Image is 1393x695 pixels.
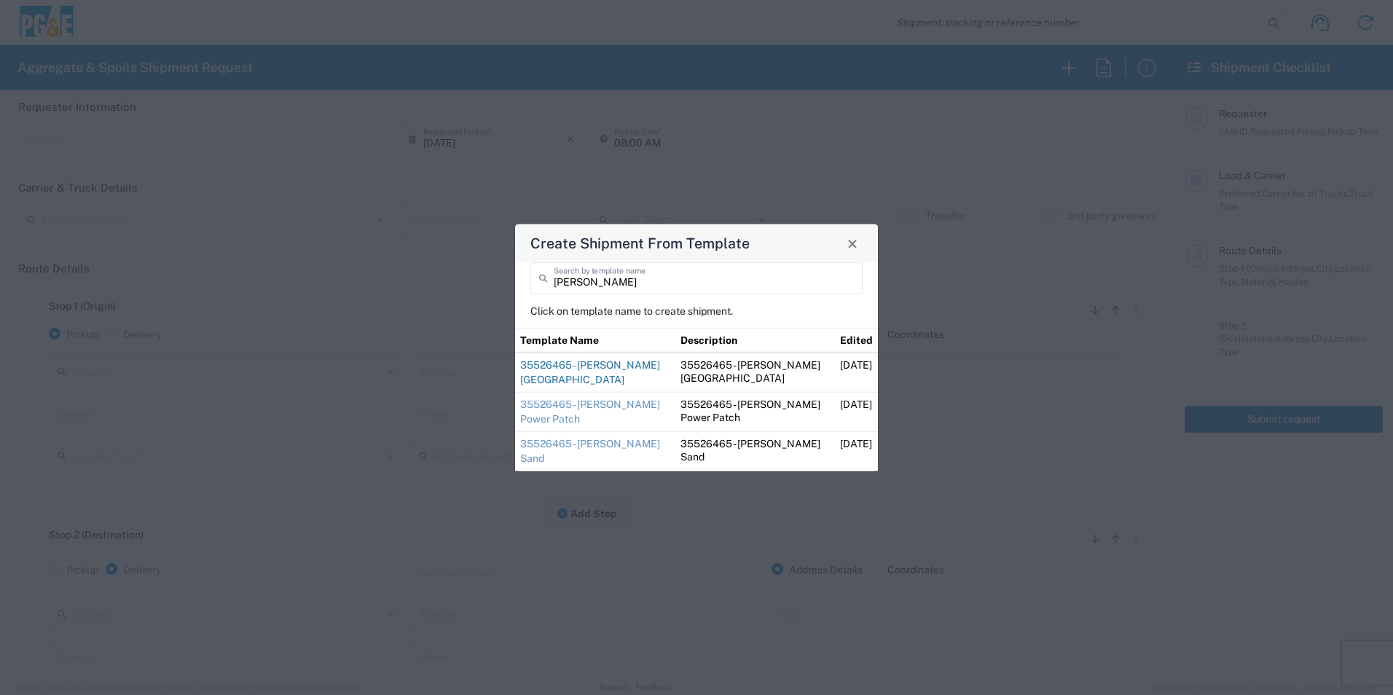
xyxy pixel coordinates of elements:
td: 35526465 - [PERSON_NAME] [GEOGRAPHIC_DATA] [675,353,836,393]
td: [DATE] [835,392,878,431]
th: Edited [835,328,878,353]
button: Close [842,233,863,254]
a: 35526465 - [PERSON_NAME] [GEOGRAPHIC_DATA] [520,359,660,385]
td: [DATE] [835,432,878,471]
p: Click on template name to create shipment. [530,305,863,318]
th: Description [675,328,836,353]
td: [DATE] [835,353,878,393]
h4: Create Shipment From Template [530,232,750,254]
td: 35526465 - [PERSON_NAME] Sand [675,432,836,471]
table: Shipment templates [515,328,878,471]
td: 35526465 - [PERSON_NAME] Power Patch [675,392,836,431]
a: 35526465 - [PERSON_NAME] Sand [520,438,660,464]
a: 35526465 - [PERSON_NAME] Power Patch [520,398,660,425]
th: Template Name [515,328,675,353]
